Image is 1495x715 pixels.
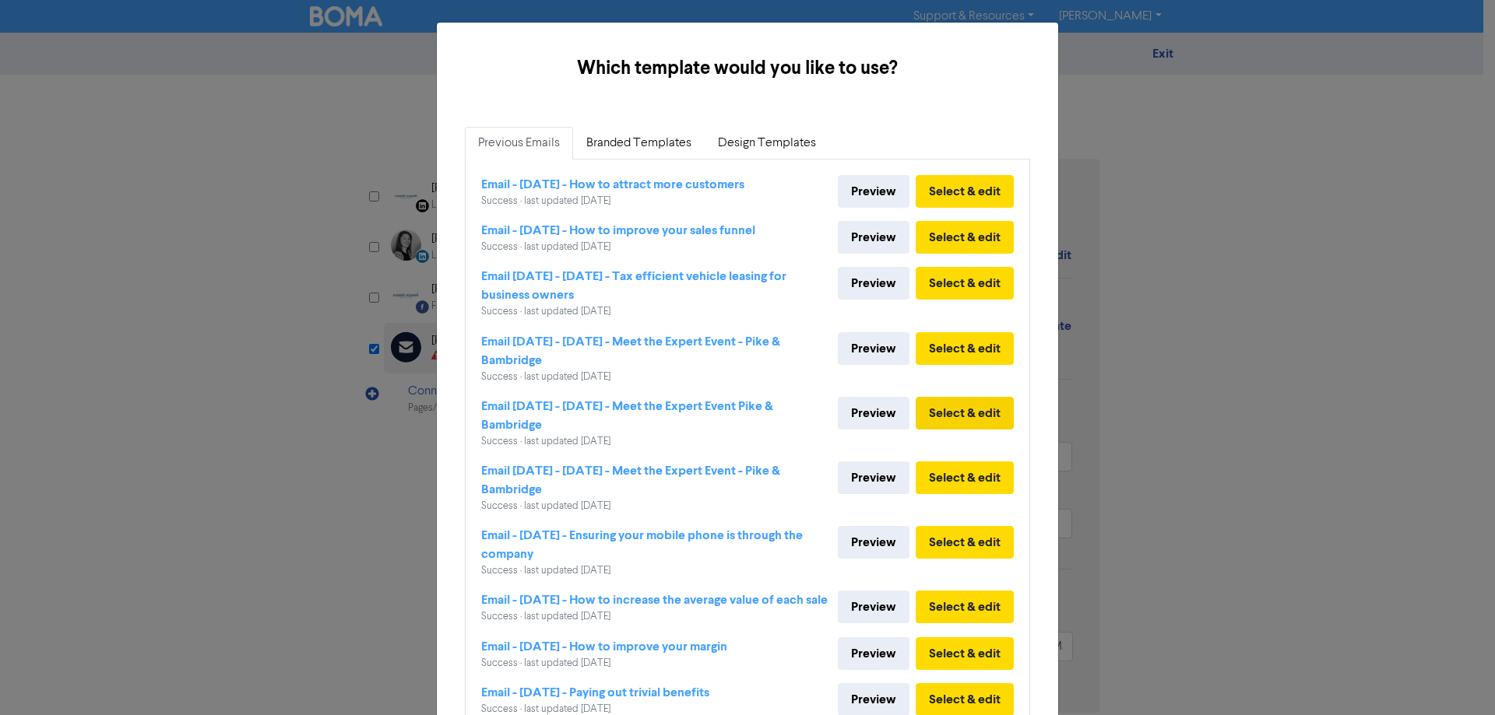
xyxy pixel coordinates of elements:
[465,127,573,159] a: Previous Emails
[916,526,1014,559] button: Select & edit
[916,332,1014,365] button: Select & edit
[705,127,829,159] a: Design Templates
[916,637,1014,670] button: Select & edit
[838,637,909,670] a: Preview
[481,332,828,370] div: Email [DATE] - [DATE] - Meet the Expert Event - Pike & Bambridge
[481,304,828,319] div: Success · last updated [DATE]
[481,461,828,499] div: Email [DATE] - [DATE] - Meet the Expert Event - Pike & Bambridge
[481,637,727,656] div: Email - [DATE] - How to improve your margin
[838,397,909,429] a: Preview
[1417,640,1495,715] iframe: Chat Widget
[481,175,744,194] div: Email - [DATE] - How to attract more customers
[481,221,755,240] div: Email - [DATE] - How to improve your sales funnel
[481,267,828,304] div: Email [DATE] - [DATE] - Tax efficient vehicle leasing for business owners
[838,526,909,559] a: Preview
[838,267,909,300] a: Preview
[481,397,828,434] div: Email [DATE] - [DATE] - Meet the Expert Event Pike & Bambridge
[481,240,755,254] div: Success · last updated [DATE]
[916,267,1014,300] button: Select & edit
[916,221,1014,254] button: Select & edit
[481,609,828,624] div: Success · last updated [DATE]
[916,591,1014,623] button: Select & edit
[481,370,828,384] div: Success · last updated [DATE]
[481,526,828,563] div: Email - [DATE] - Ensuring your mobile phone is through the company
[838,591,909,623] a: Preview
[481,563,828,578] div: Success · last updated [DATE]
[838,461,909,494] a: Preview
[481,499,828,513] div: Success · last updated [DATE]
[481,434,828,449] div: Success · last updated [DATE]
[481,194,744,209] div: Success · last updated [DATE]
[838,221,909,254] a: Preview
[481,591,828,609] div: Email - [DATE] - How to increase the average value of each sale
[916,397,1014,429] button: Select & edit
[838,175,909,208] a: Preview
[838,332,909,365] a: Preview
[481,656,727,671] div: Success · last updated [DATE]
[916,461,1014,494] button: Select & edit
[916,175,1014,208] button: Select & edit
[449,54,1025,82] h5: Which template would you like to use?
[573,127,705,159] a: Branded Templates
[481,683,709,702] div: Email - [DATE] - Paying out trivial benefits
